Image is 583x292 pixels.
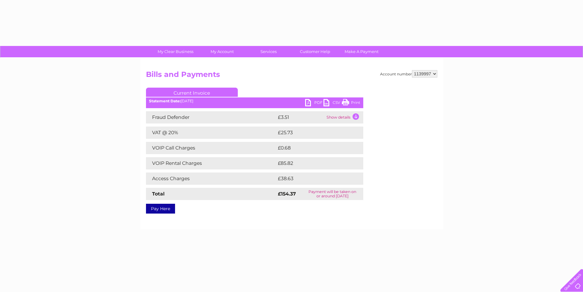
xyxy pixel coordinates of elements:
a: Customer Help [290,46,340,57]
a: My Account [197,46,247,57]
td: £85.82 [276,157,351,169]
td: VAT @ 20% [146,127,276,139]
td: VOIP Call Charges [146,142,276,154]
b: Statement Date: [149,99,181,103]
td: £25.73 [276,127,351,139]
a: Pay Here [146,204,175,214]
td: VOIP Rental Charges [146,157,276,169]
td: Access Charges [146,173,276,185]
td: Fraud Defender [146,111,276,123]
td: Show details [325,111,363,123]
td: £38.63 [276,173,351,185]
a: Services [243,46,294,57]
h2: Bills and Payments [146,70,437,82]
a: CSV [323,99,342,108]
td: Payment will be taken on or around [DATE] [302,188,363,200]
a: My Clear Business [150,46,201,57]
td: £3.51 [276,111,325,123]
div: Account number [380,70,437,78]
a: PDF [305,99,323,108]
td: £0.68 [276,142,349,154]
strong: Total [152,191,165,197]
strong: £154.37 [278,191,296,197]
a: Make A Payment [336,46,387,57]
a: Print [342,99,360,108]
a: Current Invoice [146,88,238,97]
div: [DATE] [146,99,363,103]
